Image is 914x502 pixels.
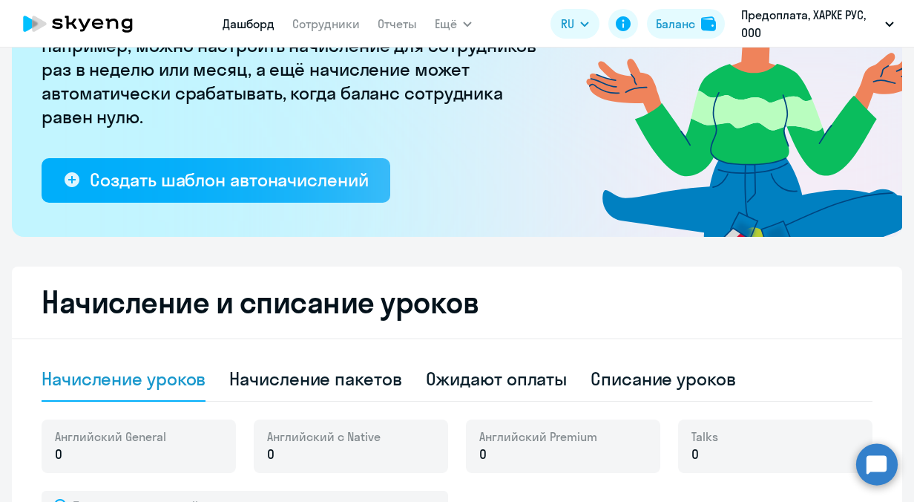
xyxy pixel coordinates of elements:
span: 0 [267,445,274,464]
span: Английский с Native [267,428,381,445]
a: Отчеты [378,16,417,31]
a: Сотрудники [292,16,360,31]
button: Предоплата, ХАРКЕ РУС, ООО [734,6,901,42]
div: Начисление уроков [42,367,206,391]
span: Ещё [435,15,457,33]
img: balance [701,16,716,31]
span: Английский General [55,428,166,445]
button: Балансbalance [647,9,725,39]
span: Talks [691,428,718,445]
span: 0 [55,445,62,464]
span: Английский Premium [479,428,597,445]
h2: Начисление и списание уроков [42,284,872,320]
a: Дашборд [223,16,274,31]
p: Предоплата, ХАРКЕ РУС, ООО [741,6,879,42]
button: RU [550,9,599,39]
button: Создать шаблон автоначислений [42,158,390,203]
button: Ещё [435,9,472,39]
p: [PERSON_NAME] больше не придётся начислять вручную. Например, можно настроить начисление для сотр... [42,10,546,128]
div: Списание уроков [591,367,736,391]
span: 0 [691,445,699,464]
div: Ожидают оплаты [426,367,568,391]
div: Баланс [656,15,695,33]
div: Начисление пакетов [229,367,401,391]
span: RU [561,15,574,33]
span: 0 [479,445,487,464]
div: Создать шаблон автоначислений [90,168,368,192]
